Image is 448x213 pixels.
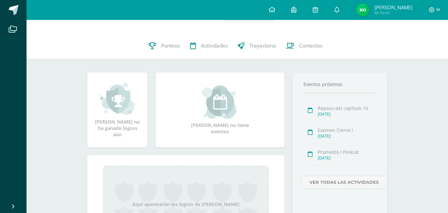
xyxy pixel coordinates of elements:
[318,105,377,111] div: Repaso del capítulo 10
[99,82,136,115] img: achievement_small.png
[185,33,233,59] a: Actividades
[301,176,387,189] a: Ver todas las actividades
[201,43,228,50] span: Actividades
[301,81,379,87] div: Eventos próximos
[318,111,377,117] div: [DATE]
[318,133,377,139] div: [DATE]
[318,155,377,161] div: [DATE]
[374,10,413,16] span: Mi Perfil
[233,33,281,59] a: Trayectoria
[318,149,377,155] div: Promedio I Pinkcat
[187,85,253,135] div: [PERSON_NAME] no tiene eventos
[318,127,377,133] div: Examen Cierre I
[144,33,185,59] a: Punteos
[281,33,327,59] a: Contactos
[356,3,369,17] img: cc77dce42f43f7127ec77faf2f11320b.png
[94,82,141,138] div: [PERSON_NAME] no ha ganado logros aún
[249,43,276,50] span: Trayectoria
[161,43,180,50] span: Punteos
[202,85,238,119] img: event_small.png
[374,4,413,11] span: [PERSON_NAME]
[299,43,322,50] span: Contactos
